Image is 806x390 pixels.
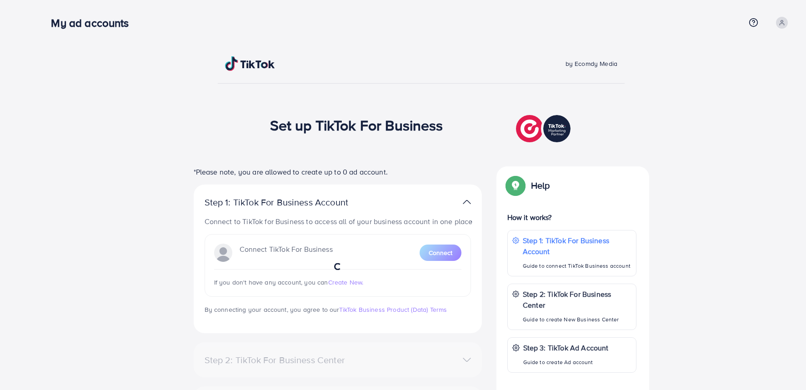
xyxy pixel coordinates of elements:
[194,166,482,177] p: *Please note, you are allowed to create up to 0 ad account.
[523,235,631,257] p: Step 1: TikTok For Business Account
[523,314,631,325] p: Guide to create New Business Center
[225,56,275,71] img: TikTok
[523,342,609,353] p: Step 3: TikTok Ad Account
[566,59,617,68] span: by Ecomdy Media
[463,195,471,209] img: TikTok partner
[270,116,443,134] h1: Set up TikTok For Business
[507,212,636,223] p: How it works?
[51,16,136,30] h3: My ad accounts
[523,289,631,310] p: Step 2: TikTok For Business Center
[523,357,609,368] p: Guide to create Ad account
[531,180,550,191] p: Help
[523,260,631,271] p: Guide to connect TikTok Business account
[516,113,573,145] img: TikTok partner
[205,197,377,208] p: Step 1: TikTok For Business Account
[507,177,524,194] img: Popup guide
